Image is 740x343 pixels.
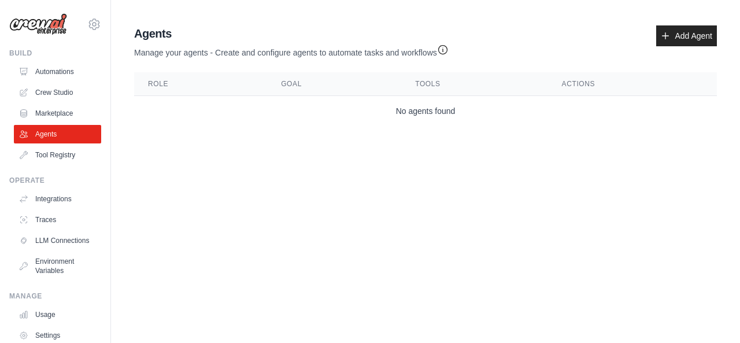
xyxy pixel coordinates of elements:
[134,25,449,42] h2: Agents
[14,305,101,324] a: Usage
[267,72,401,96] th: Goal
[9,49,101,58] div: Build
[14,125,101,143] a: Agents
[401,72,547,96] th: Tools
[134,72,267,96] th: Role
[14,146,101,164] a: Tool Registry
[14,62,101,81] a: Automations
[14,252,101,280] a: Environment Variables
[14,190,101,208] a: Integrations
[9,13,67,35] img: Logo
[14,231,101,250] a: LLM Connections
[656,25,717,46] a: Add Agent
[14,104,101,123] a: Marketplace
[134,42,449,58] p: Manage your agents - Create and configure agents to automate tasks and workflows
[14,83,101,102] a: Crew Studio
[14,211,101,229] a: Traces
[9,292,101,301] div: Manage
[9,176,101,185] div: Operate
[134,96,717,127] td: No agents found
[548,72,717,96] th: Actions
